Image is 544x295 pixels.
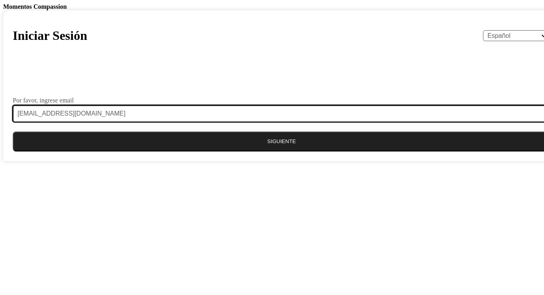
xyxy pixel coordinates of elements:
h1: Iniciar Sesión [13,28,87,43]
b: Momentos Compassion [3,3,67,10]
label: Por favor, ingrese email [13,97,74,104]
